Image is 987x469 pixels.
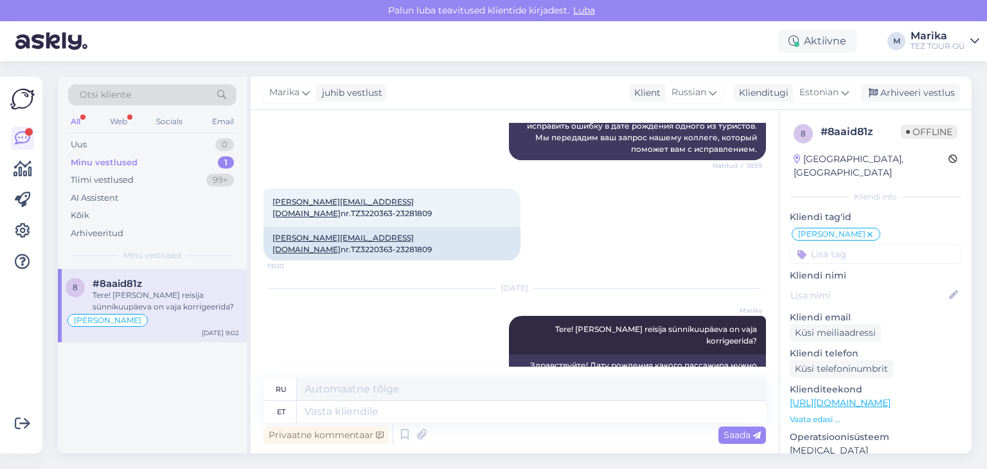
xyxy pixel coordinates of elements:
[509,354,766,388] div: Здравствуйте! Дату рождения какого пассажира нужно исправить?
[93,278,142,290] span: #8aaid81z
[790,191,961,203] div: Kliendi info
[734,86,788,100] div: Klienditugi
[790,324,881,342] div: Küsi meiliaadressi
[790,288,947,302] input: Lisa nimi
[263,282,766,294] div: [DATE]
[911,41,965,51] div: TEZ TOUR OÜ
[790,444,961,457] p: [MEDICAL_DATA]
[317,86,382,100] div: juhib vestlust
[154,113,185,130] div: Socials
[790,347,961,360] p: Kliendi telefon
[790,414,961,425] p: Vaata edasi ...
[799,86,839,100] span: Estonian
[821,124,901,140] div: # 8aaid81z
[209,113,236,130] div: Email
[71,174,134,187] div: Tiimi vestlused
[269,86,299,100] span: Marika
[71,156,138,169] div: Minu vestlused
[509,92,766,160] div: Пожалуйста, сообщите нам номер вашего бронирования TezTour и адрес электронной почты, чтобы мы мо...
[714,306,762,315] span: Marika
[790,397,891,409] a: [URL][DOMAIN_NAME]
[71,227,123,240] div: Arhiveeritud
[71,138,87,151] div: Uus
[267,261,316,271] span: 19:00
[202,328,239,338] div: [DATE] 9:02
[263,427,389,444] div: Privaatne kommentaar
[778,30,857,53] div: Aktiivne
[80,88,131,102] span: Otsi kliente
[790,360,893,378] div: Küsi telefoninumbrit
[861,84,960,102] div: Arhiveeri vestlus
[276,378,287,400] div: ru
[671,86,706,100] span: Russian
[569,5,599,16] span: Luba
[790,269,961,282] p: Kliendi nimi
[555,324,759,345] span: Tere! [PERSON_NAME] reisija sünnikuupäeva on vaja korrigeerida?
[10,87,35,111] img: Askly Logo
[73,282,78,292] span: 8
[74,317,141,324] span: [PERSON_NAME]
[71,209,89,222] div: Kõik
[790,383,961,396] p: Klienditeekond
[123,250,181,261] span: Minu vestlused
[790,210,961,224] p: Kliendi tag'id
[272,197,414,218] a: [PERSON_NAME][EMAIL_ADDRESS][DOMAIN_NAME]
[71,192,118,205] div: AI Assistent
[790,430,961,444] p: Operatsioonisüsteem
[801,129,806,138] span: 8
[68,113,83,130] div: All
[911,31,979,51] a: MarikaTEZ TOUR OÜ
[790,244,961,264] input: Lisa tag
[798,230,866,238] span: [PERSON_NAME]
[901,125,957,139] span: Offline
[277,401,285,423] div: et
[794,152,948,179] div: [GEOGRAPHIC_DATA], [GEOGRAPHIC_DATA]
[206,174,234,187] div: 99+
[272,233,414,254] a: [PERSON_NAME][EMAIL_ADDRESS][DOMAIN_NAME]
[218,156,234,169] div: 1
[629,86,661,100] div: Klient
[215,138,234,151] div: 0
[887,32,905,50] div: M
[272,197,432,218] span: nr.TZ3220363-23281809
[911,31,965,41] div: Marika
[724,429,761,441] span: Saada
[790,311,961,324] p: Kliendi email
[263,227,520,261] div: nr.TZ3220363-23281809
[107,113,130,130] div: Web
[713,161,762,170] span: Nähtud ✓ 18:59
[93,290,239,313] div: Tere! [PERSON_NAME] reisija sünnikuupäeva on vaja korrigeerida?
